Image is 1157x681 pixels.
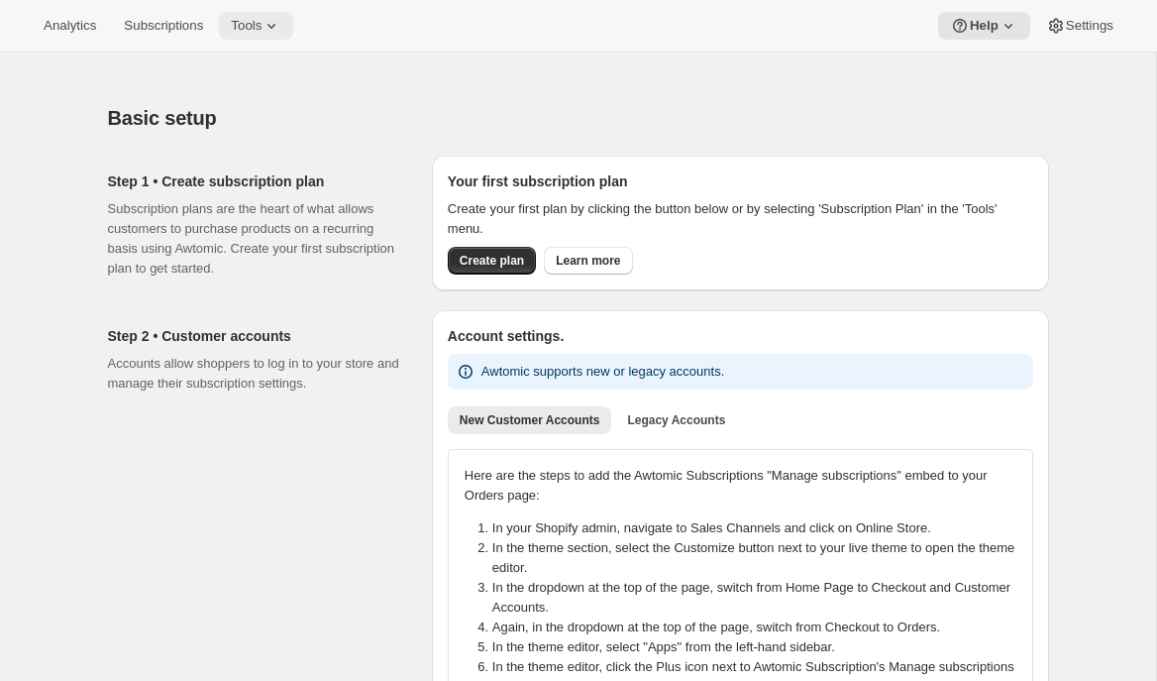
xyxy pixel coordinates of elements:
[615,406,737,434] button: Legacy Accounts
[1066,18,1113,34] span: Settings
[460,253,524,269] span: Create plan
[108,199,400,279] p: Subscription plans are the heart of what allows customers to purchase products on a recurring bas...
[970,18,999,34] span: Help
[544,247,632,275] a: Learn more
[556,253,620,269] span: Learn more
[448,326,1033,346] h2: Account settings.
[448,406,612,434] button: New Customer Accounts
[112,12,215,40] button: Subscriptions
[448,171,1033,191] h2: Your first subscription plan
[448,247,536,275] button: Create plan
[108,326,400,346] h2: Step 2 • Customer accounts
[627,412,725,428] span: Legacy Accounts
[32,12,108,40] button: Analytics
[219,12,293,40] button: Tools
[492,578,1028,618] li: In the dropdown at the top of the page, switch from Home Page to Checkout and Customer Accounts.
[448,199,1033,239] p: Create your first plan by clicking the button below or by selecting 'Subscription Plan' in the 'T...
[124,18,203,34] span: Subscriptions
[108,107,217,129] span: Basic setup
[465,466,1016,506] p: Here are the steps to add the Awtomic Subscriptions "Manage subscriptions" embed to your Orders p...
[108,171,400,191] h2: Step 1 • Create subscription plan
[108,354,400,394] p: Accounts allow shoppers to log in to your store and manage their subscription settings.
[938,12,1030,40] button: Help
[492,518,1028,538] li: In your Shopify admin, navigate to Sales Channels and click on Online Store.
[44,18,96,34] span: Analytics
[481,362,724,382] p: Awtomic supports new or legacy accounts.
[1034,12,1125,40] button: Settings
[492,538,1028,578] li: In the theme section, select the Customize button next to your live theme to open the theme editor.
[492,618,1028,637] li: Again, in the dropdown at the top of the page, switch from Checkout to Orders.
[460,412,600,428] span: New Customer Accounts
[231,18,262,34] span: Tools
[492,637,1028,657] li: In the theme editor, select "Apps" from the left-hand sidebar.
